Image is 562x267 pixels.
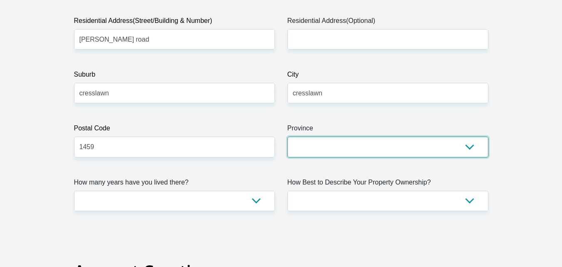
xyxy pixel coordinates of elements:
label: How many years have you lived there? [74,177,275,191]
label: Postal Code [74,123,275,137]
label: Suburb [74,70,275,83]
input: Address line 2 (Optional) [287,29,488,50]
input: Valid residential address [74,29,275,50]
label: City [287,70,488,83]
input: Suburb [74,83,275,103]
label: How Best to Describe Your Property Ownership? [287,177,488,191]
input: Postal Code [74,137,275,157]
select: Please select a value [74,191,275,211]
label: Residential Address(Street/Building & Number) [74,16,275,29]
label: Province [287,123,488,137]
label: Residential Address(Optional) [287,16,488,29]
select: Please Select a Province [287,137,488,157]
select: Please select a value [287,191,488,211]
input: City [287,83,488,103]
